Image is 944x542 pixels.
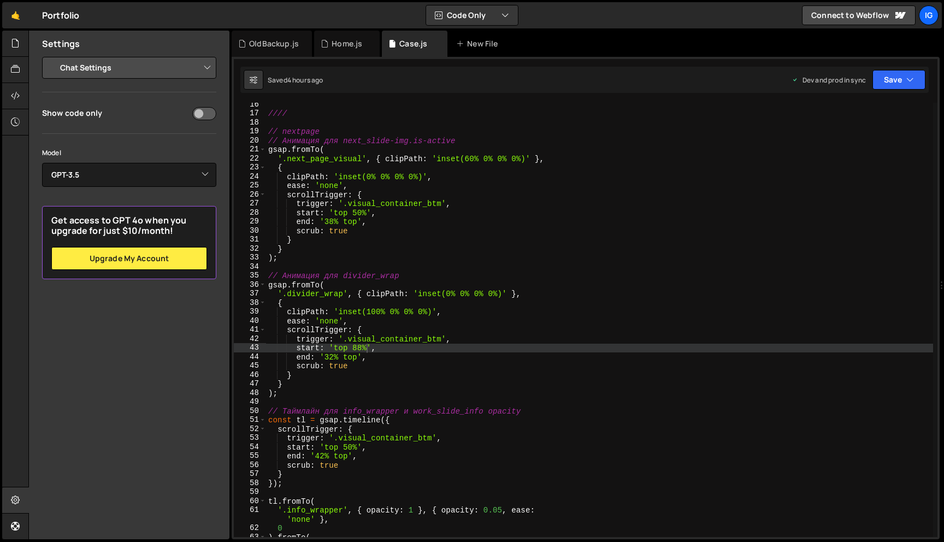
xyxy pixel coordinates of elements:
[249,38,299,49] div: OldBackup.js
[234,451,266,461] div: 55
[234,181,266,190] div: 25
[234,217,266,226] div: 29
[234,461,266,470] div: 56
[234,235,266,244] div: 31
[234,487,266,497] div: 59
[234,316,266,326] div: 40
[234,334,266,344] div: 42
[234,136,266,145] div: 20
[234,469,266,479] div: 57
[234,262,266,272] div: 34
[234,443,266,452] div: 54
[234,361,266,370] div: 45
[234,172,266,181] div: 24
[234,199,266,208] div: 27
[234,479,266,488] div: 58
[234,208,266,217] div: 28
[234,433,266,443] div: 53
[51,215,207,236] h2: Get access to GPT 4o when you upgrade for just $10/month!
[234,253,266,262] div: 33
[234,523,266,533] div: 62
[234,154,266,163] div: 22
[234,118,266,127] div: 18
[332,38,362,49] div: Home.js
[234,379,266,388] div: 47
[234,325,266,334] div: 41
[234,425,266,434] div: 52
[872,70,925,90] button: Save
[234,343,266,352] div: 43
[919,5,939,25] a: Ig
[234,190,266,199] div: 26
[234,127,266,136] div: 19
[268,75,323,85] div: Saved
[234,100,266,109] div: 16
[42,108,102,118] div: Show code only
[399,38,427,49] div: Case.js
[234,280,266,290] div: 36
[234,505,266,523] div: 61
[426,5,518,25] button: Code Only
[234,497,266,506] div: 60
[456,38,502,49] div: New File
[802,5,916,25] a: Connect to Webflow
[234,226,266,235] div: 30
[234,271,266,280] div: 35
[234,298,266,308] div: 38
[234,533,266,542] div: 63
[234,244,266,254] div: 32
[287,75,323,85] div: 4 hours ago
[234,109,266,118] div: 17
[234,370,266,380] div: 46
[2,2,29,28] a: 🤙
[234,307,266,316] div: 39
[51,247,207,270] a: Upgrade my account
[234,415,266,425] div: 51
[42,148,61,158] label: Model
[234,163,266,172] div: 23
[42,38,80,50] h2: Settings
[234,289,266,298] div: 37
[792,75,866,85] div: Dev and prod in sync
[234,352,266,362] div: 44
[42,9,79,22] div: Portfolio
[234,388,266,398] div: 48
[234,145,266,154] div: 21
[234,406,266,416] div: 50
[234,397,266,406] div: 49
